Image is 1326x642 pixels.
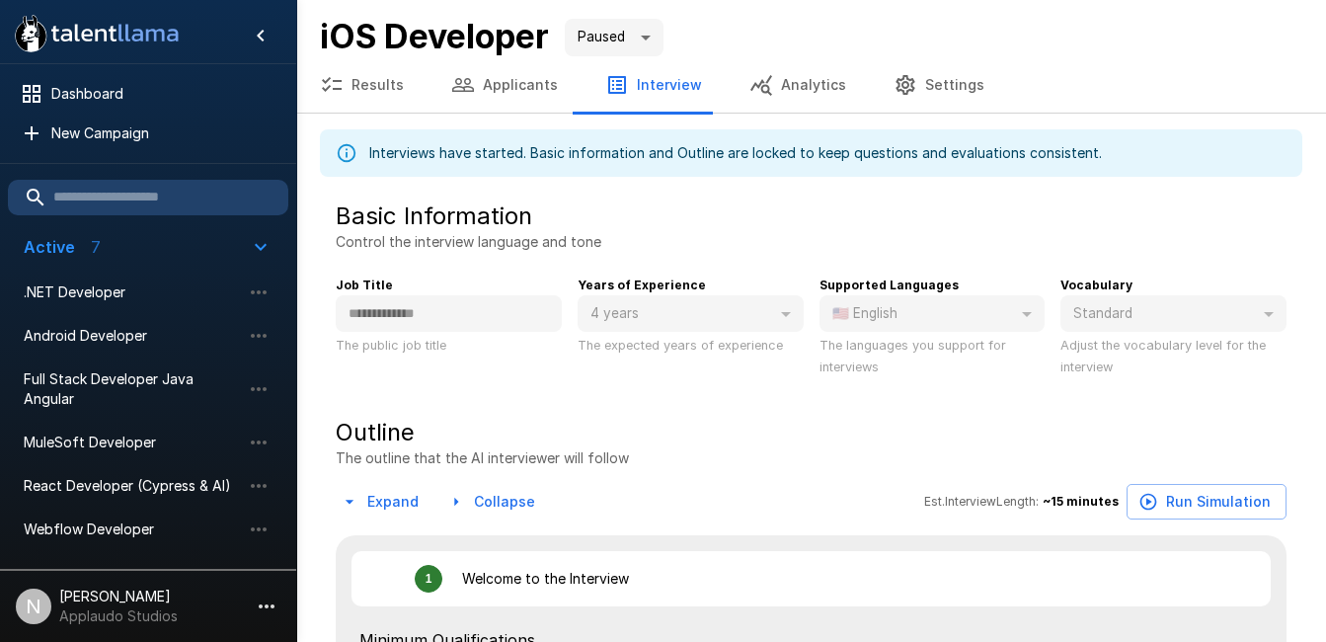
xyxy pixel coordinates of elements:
p: The languages you support for interviews [819,335,1046,376]
b: Years of Experience [578,278,706,292]
span: Est. Interview Length: [924,492,1039,512]
div: 4 years [578,295,804,333]
h5: Basic Information [336,201,532,232]
div: 🇺🇸 English [819,295,1046,333]
b: Job Title [336,278,393,292]
p: The outline that the AI interviewer will follow [336,448,629,468]
div: Paused [565,19,663,56]
button: Settings [870,57,1008,113]
button: Results [296,57,428,113]
p: Control the interview language and tone [336,232,601,252]
div: Standard [1060,295,1287,333]
button: Analytics [726,57,870,113]
b: iOS Developer [320,16,549,56]
b: Supported Languages [819,278,959,292]
button: Interview [582,57,726,113]
p: Adjust the vocabulary level for the interview [1060,335,1287,376]
p: Welcome to the Interview [462,569,629,589]
div: 1 [426,572,432,586]
b: Vocabulary [1060,278,1132,292]
button: Applicants [428,57,582,113]
h5: Outline [336,417,629,448]
div: Interviews have started. Basic information and Outline are locked to keep questions and evaluatio... [369,135,1102,171]
button: Collapse [442,484,543,521]
p: The public job title [336,335,562,356]
button: Run Simulation [1127,484,1287,521]
p: The expected years of experience [578,335,804,356]
b: ~ 15 minutes [1043,494,1119,509]
button: Expand [336,484,427,521]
